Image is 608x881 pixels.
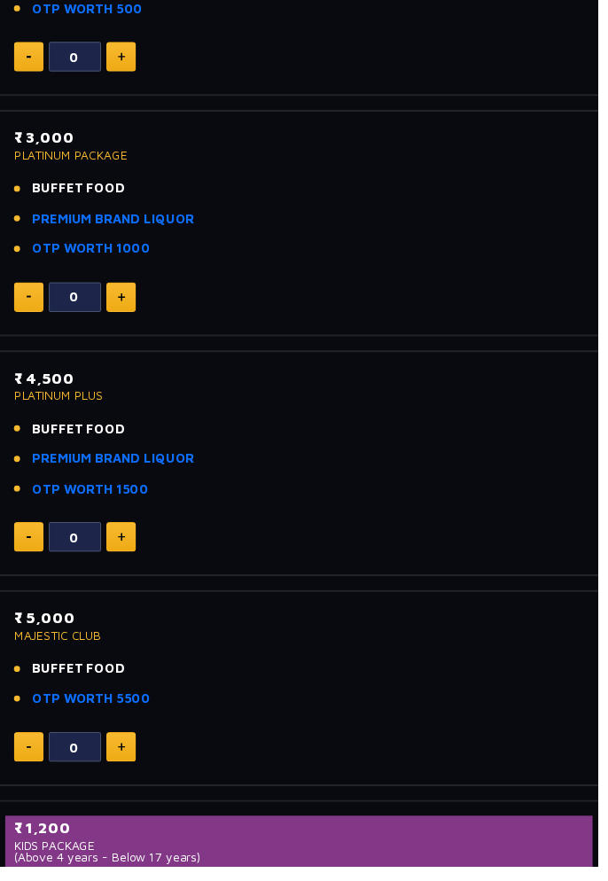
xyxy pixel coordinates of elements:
p: ₹ 1,200 [14,830,594,854]
p: MAJESTIC CLUB [14,640,594,652]
p: PLATINUM PLUS [14,396,594,409]
img: minus [27,545,32,548]
span: BUFFET FOOD [33,182,127,202]
img: minus [27,300,32,303]
p: ₹ 5,000 [14,616,594,640]
p: ₹ 4,500 [14,372,594,396]
p: (Above 4 years - Below 17 years) [14,866,594,878]
a: OTP WORTH 1500 [33,487,152,508]
a: OTP WORTH 5500 [33,701,153,721]
span: BUFFET FOOD [33,426,127,447]
p: KIDS PACKAGE [14,854,594,866]
a: OTP WORTH 1000 [33,243,153,263]
a: PREMIUM BRAND LIQUOR [33,213,198,233]
img: plus [120,53,128,62]
img: minus [27,759,32,761]
img: minus [27,57,32,59]
p: PLATINUM PACKAGE [14,152,594,164]
img: plus [120,542,128,550]
img: plus [120,298,128,307]
img: plus [120,755,128,764]
span: BUFFET FOOD [33,670,127,690]
p: ₹ 3,000 [14,128,594,152]
a: PREMIUM BRAND LIQUOR [33,456,198,477]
